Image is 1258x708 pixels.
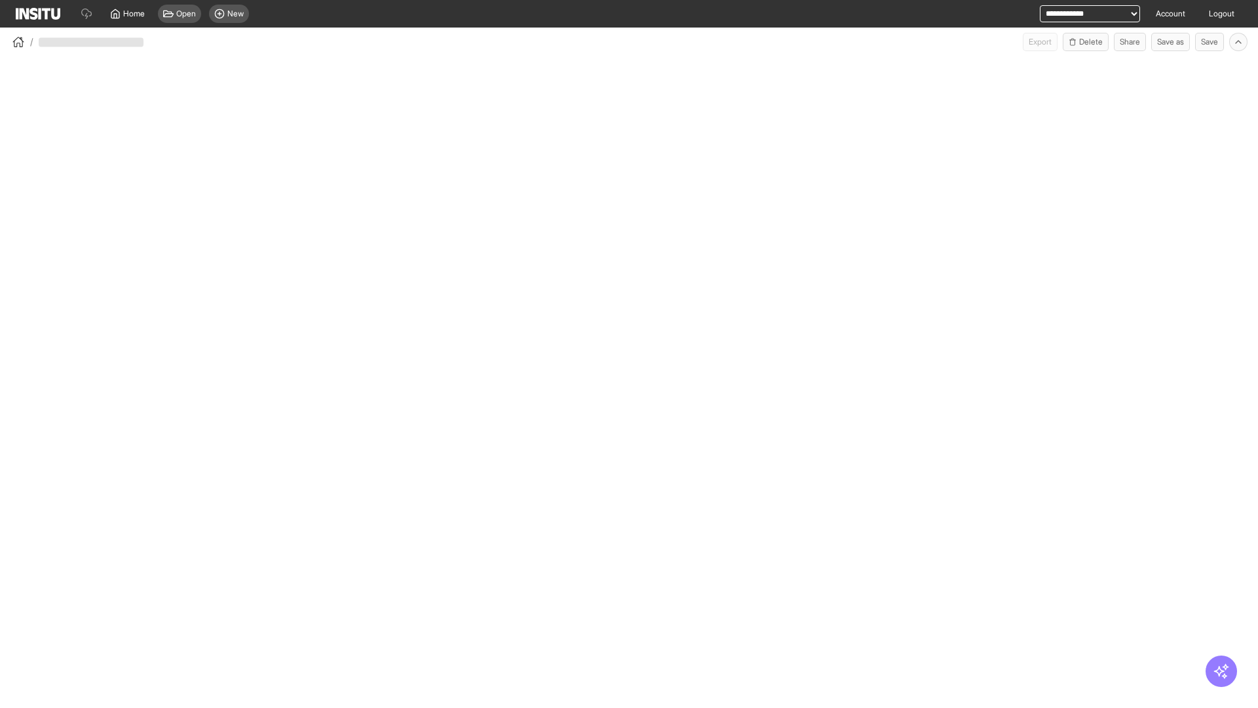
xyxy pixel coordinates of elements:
[227,9,244,19] span: New
[1114,33,1146,51] button: Share
[1151,33,1190,51] button: Save as
[30,35,33,49] span: /
[16,8,60,20] img: Logo
[1023,33,1058,51] button: Export
[1023,33,1058,51] span: Can currently only export from Insights reports.
[123,9,145,19] span: Home
[1063,33,1109,51] button: Delete
[10,34,33,50] button: /
[1195,33,1224,51] button: Save
[176,9,196,19] span: Open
